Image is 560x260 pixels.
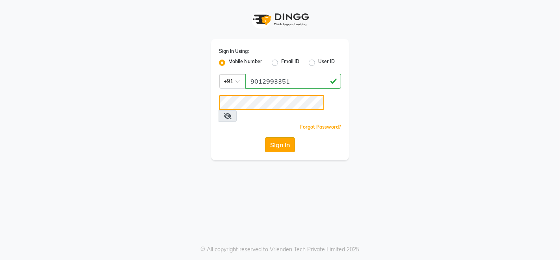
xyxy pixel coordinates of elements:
[265,137,295,152] button: Sign In
[248,8,312,31] img: logo1.svg
[219,48,249,55] label: Sign In Using:
[300,124,341,130] a: Forgot Password?
[228,58,262,67] label: Mobile Number
[245,74,341,89] input: Username
[318,58,335,67] label: User ID
[281,58,299,67] label: Email ID
[219,95,324,110] input: Username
